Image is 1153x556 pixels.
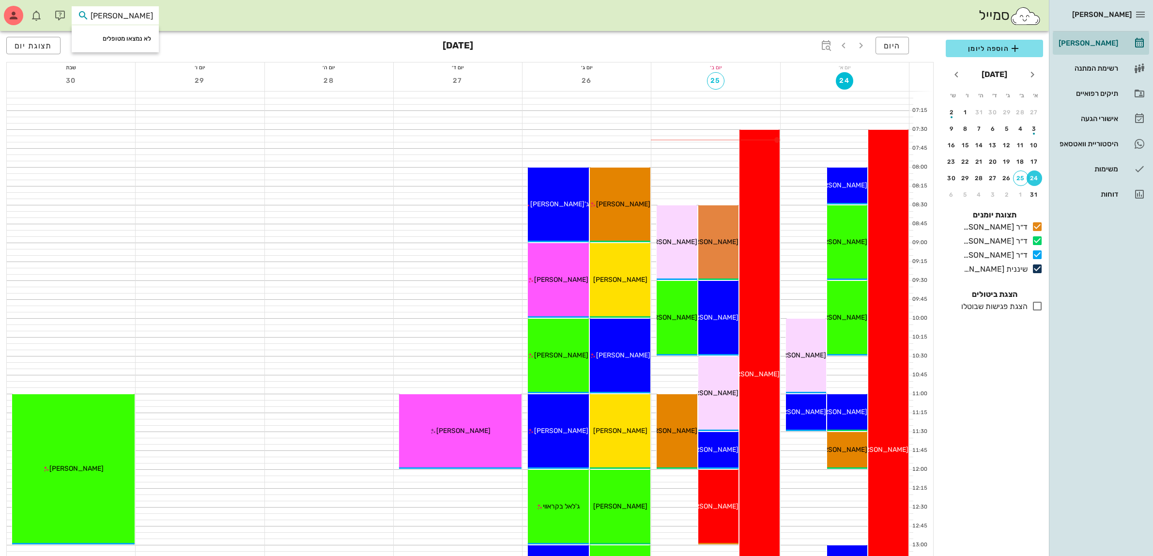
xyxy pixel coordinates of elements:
div: 19 [999,158,1015,165]
button: 24 [836,72,853,90]
div: 12:30 [909,503,929,511]
div: ד״ר [PERSON_NAME] [959,221,1028,233]
div: 1 [1013,191,1029,198]
button: 31 [971,105,987,120]
button: 28 [1013,105,1029,120]
div: הצגת פגישות שבוטלו [957,301,1028,312]
th: ש׳ [947,87,959,104]
button: 31 [1027,187,1042,202]
button: 1 [958,105,973,120]
div: 3 [1027,125,1042,132]
a: תיקים רפואיים [1053,82,1149,105]
div: יום ד׳ [394,62,522,72]
div: יום ו׳ [136,62,264,72]
div: 23 [944,158,959,165]
h4: הצגת ביטולים [946,289,1043,300]
button: 23 [944,154,959,170]
div: שבת [7,62,135,72]
div: יום ה׳ [265,62,393,72]
div: 07:15 [909,107,929,115]
div: תיקים רפואיים [1057,90,1118,97]
button: 26 [999,170,1015,186]
div: 6 [944,191,959,198]
div: סמייל [979,5,1041,26]
span: [PERSON_NAME] [596,351,650,359]
div: 1 [958,109,973,116]
span: [PERSON_NAME] [684,502,738,510]
a: רשימת המתנה [1053,57,1149,80]
button: 12 [999,138,1015,153]
button: 13 [985,138,1001,153]
div: 21 [971,158,987,165]
span: [PERSON_NAME] [1072,10,1132,19]
span: [PERSON_NAME] [593,427,647,435]
a: [PERSON_NAME] [1053,31,1149,55]
div: 25 [1014,175,1028,182]
span: 26 [578,77,596,85]
div: 12:45 [909,522,929,530]
div: לא נמצאו מטופלים [79,35,151,43]
th: ב׳ [1015,87,1028,104]
button: 4 [1013,121,1029,137]
button: 24 [1027,170,1042,186]
span: [PERSON_NAME] [684,238,738,246]
div: 13 [985,142,1001,149]
span: [PERSON_NAME] [684,446,738,454]
div: 11:15 [909,409,929,417]
span: [PERSON_NAME] [643,313,697,322]
button: 5 [999,121,1015,137]
div: 4 [971,191,987,198]
div: 11:00 [909,390,929,398]
div: 15 [958,142,973,149]
button: 30 [62,72,80,90]
span: 27 [449,77,467,85]
img: SmileCloud logo [1010,6,1041,26]
div: 30 [985,109,1001,116]
span: [PERSON_NAME] [534,427,588,435]
th: ד׳ [988,87,1000,104]
div: 12:00 [909,465,929,474]
div: 29 [999,109,1015,116]
div: 10:45 [909,371,929,379]
span: ג'לאל בקראווי [543,502,580,510]
button: 15 [958,138,973,153]
div: 30 [944,175,959,182]
button: 5 [958,187,973,202]
div: [PERSON_NAME] [1057,39,1118,47]
button: [DATE] [978,65,1011,84]
span: הוספה ליומן [953,43,1035,54]
div: 28 [971,175,987,182]
div: משימות [1057,165,1118,173]
span: [PERSON_NAME] [813,408,867,416]
span: 28 [320,77,338,85]
button: 28 [320,72,338,90]
div: 5 [958,191,973,198]
div: ד״ר [PERSON_NAME] [959,249,1028,261]
div: 08:30 [909,201,929,209]
div: 10:00 [909,314,929,323]
button: 17 [1027,154,1042,170]
a: משימות [1053,157,1149,181]
div: 28 [1013,109,1029,116]
span: תג [29,8,34,14]
button: 18 [1013,154,1029,170]
div: 09:15 [909,258,929,266]
div: 09:00 [909,239,929,247]
button: הוספה ליומן [946,40,1043,57]
button: 29 [191,72,209,90]
div: יום ב׳ [651,62,780,72]
h3: [DATE] [443,37,473,56]
span: [PERSON_NAME] [643,427,697,435]
div: 7 [971,125,987,132]
div: 16 [944,142,959,149]
div: 26 [999,175,1015,182]
div: 07:30 [909,125,929,134]
div: 10:30 [909,352,929,360]
div: רשימת המתנה [1057,64,1118,72]
div: 14 [971,142,987,149]
button: 2 [944,105,959,120]
button: 10 [1027,138,1042,153]
span: [PERSON_NAME] [813,446,867,454]
button: 6 [985,121,1001,137]
button: 21 [971,154,987,170]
